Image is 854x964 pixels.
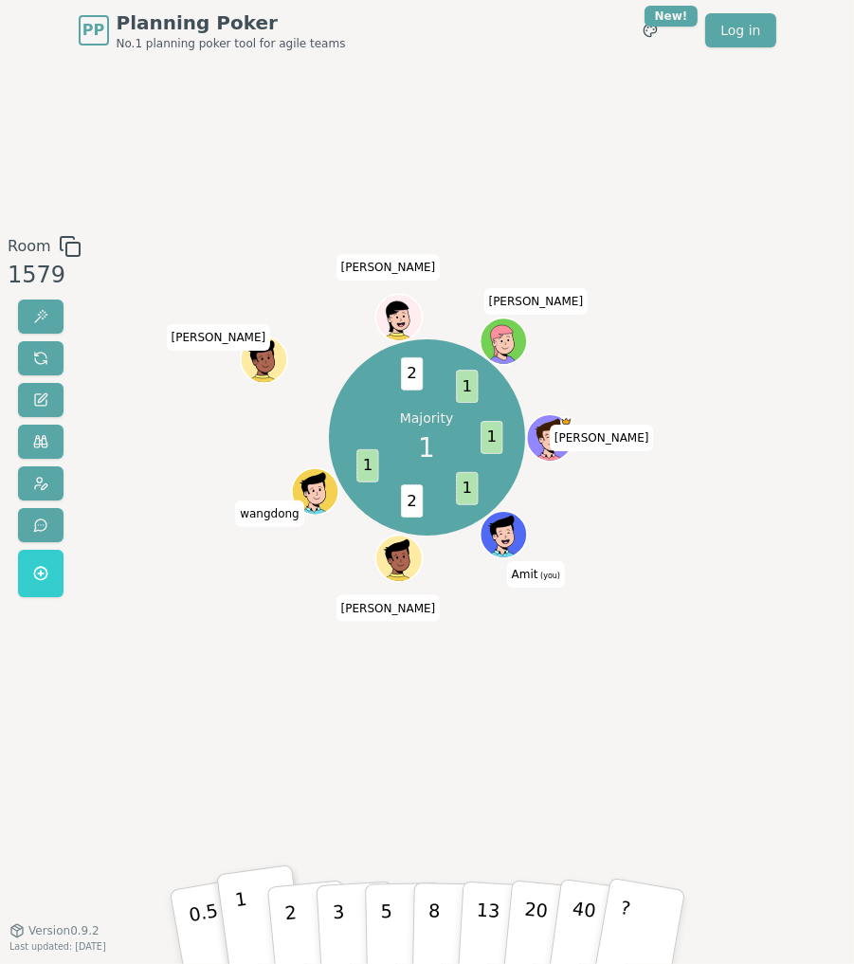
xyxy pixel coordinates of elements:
[357,450,379,483] span: 1
[18,341,64,375] button: Reset votes
[400,409,454,427] p: Majority
[18,508,64,542] button: Send feedback
[402,485,424,518] span: 2
[18,466,64,500] button: Change avatar
[538,572,561,580] span: (you)
[79,9,346,51] a: PPPlanning PokerNo.1 planning poker tool for agile teams
[457,472,479,505] span: 1
[8,235,51,258] span: Room
[117,9,346,36] span: Planning Poker
[550,425,654,451] span: Click to change your name
[82,19,104,42] span: PP
[402,358,424,391] span: 2
[167,324,271,351] span: Click to change your name
[561,416,572,427] span: steven is the host
[18,425,64,459] button: Watch only
[18,383,64,417] button: Change name
[8,258,82,292] div: 1579
[705,13,775,47] a: Log in
[9,941,106,952] span: Last updated: [DATE]
[507,561,565,588] span: Click to change your name
[484,288,589,315] span: Click to change your name
[117,36,346,51] span: No.1 planning poker tool for agile teams
[18,550,64,597] button: Get a named room
[482,513,526,556] button: Click to change your avatar
[28,923,100,938] span: Version 0.9.2
[633,13,667,47] button: New!
[18,300,64,334] button: Reveal votes
[482,422,503,455] span: 1
[457,371,479,404] span: 1
[645,6,699,27] div: New!
[9,923,100,938] button: Version0.9.2
[336,254,441,281] span: Click to change your name
[336,595,441,622] span: Click to change your name
[235,500,304,527] span: Click to change your name
[419,427,436,467] span: 1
